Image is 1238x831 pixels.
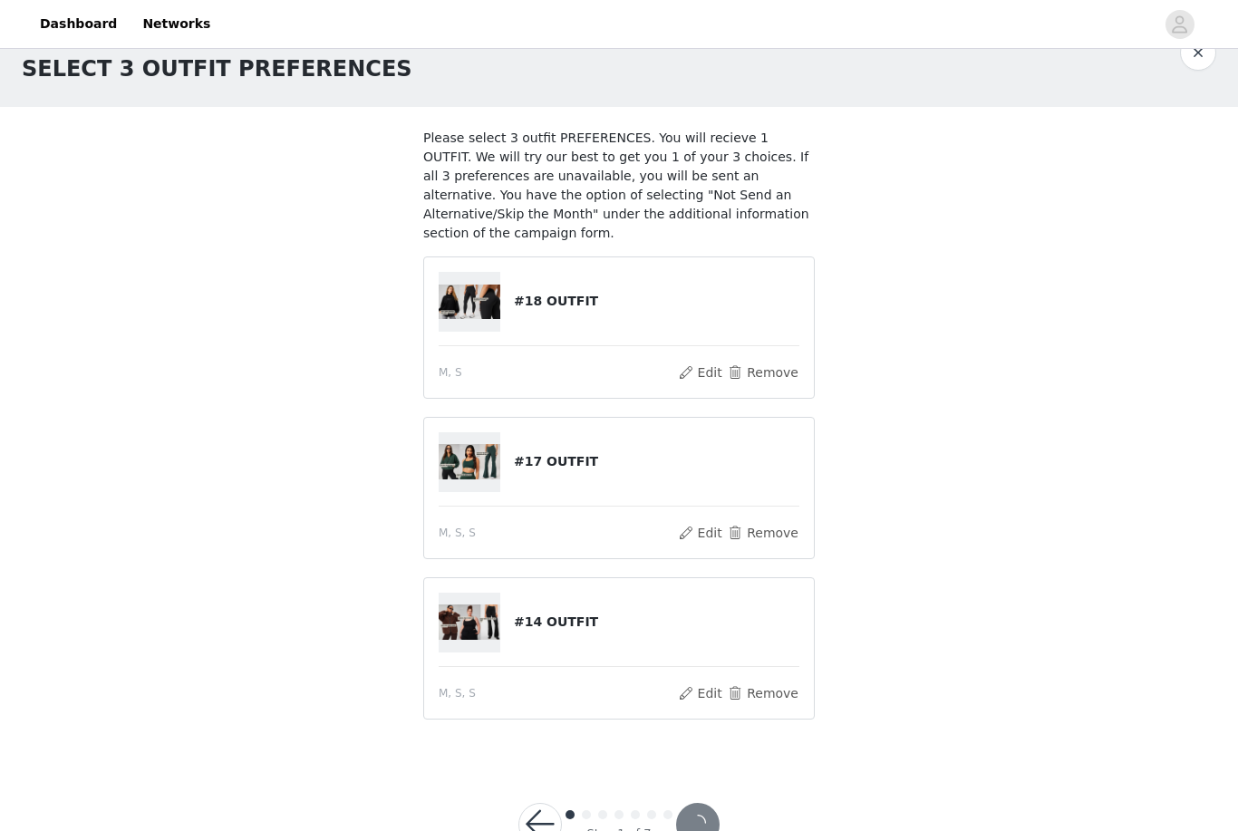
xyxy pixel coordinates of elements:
div: avatar [1171,10,1188,39]
span: M, S, S [439,685,476,701]
button: Remove [727,362,799,383]
a: Networks [131,4,221,44]
button: Edit [677,522,723,544]
button: Remove [727,682,799,704]
img: #14 OUTFIT [439,604,500,640]
h1: SELECT 3 OUTFIT PREFERENCES [22,53,412,85]
button: Remove [727,522,799,544]
span: M, S, S [439,525,476,541]
img: #18 OUTFIT [439,285,500,319]
h4: #18 OUTFIT [514,292,799,311]
h4: #17 OUTFIT [514,452,799,471]
span: M, S [439,364,462,381]
img: #17 OUTFIT [439,444,500,478]
a: Dashboard [29,4,128,44]
button: Edit [677,362,723,383]
p: Please select 3 outfit PREFERENCES. You will recieve 1 OUTFIT. We will try our best to get you 1 ... [423,129,815,243]
button: Edit [677,682,723,704]
h4: #14 OUTFIT [514,613,799,632]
